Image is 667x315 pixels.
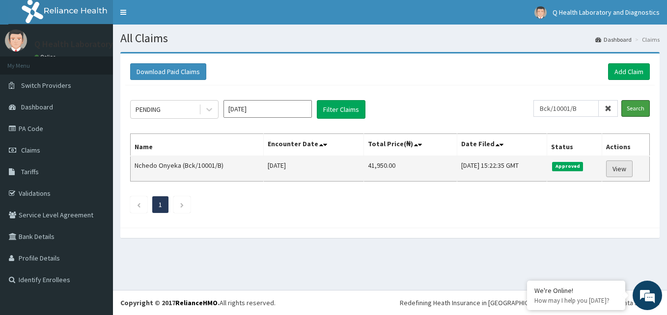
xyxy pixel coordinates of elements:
[364,156,457,182] td: 41,950.00
[159,200,162,209] a: Page 1 is your current page
[120,32,660,45] h1: All Claims
[547,134,602,157] th: Status
[533,100,599,117] input: Search by HMO ID
[364,134,457,157] th: Total Price(₦)
[621,100,650,117] input: Search
[534,6,547,19] img: User Image
[606,160,633,177] a: View
[553,8,660,17] span: Q Health Laboratory and Diagnostics
[633,35,660,44] li: Claims
[608,63,650,80] a: Add Claim
[5,29,27,52] img: User Image
[131,134,264,157] th: Name
[400,298,660,308] div: Redefining Heath Insurance in [GEOGRAPHIC_DATA] using Telemedicine and Data Science!
[21,103,53,111] span: Dashboard
[113,290,667,315] footer: All rights reserved.
[223,100,312,118] input: Select Month and Year
[263,156,364,182] td: [DATE]
[602,134,649,157] th: Actions
[175,298,218,307] a: RelianceHMO
[317,100,365,119] button: Filter Claims
[21,146,40,155] span: Claims
[180,200,184,209] a: Next page
[263,134,364,157] th: Encounter Date
[34,53,58,60] a: Online
[130,63,206,80] button: Download Paid Claims
[21,167,39,176] span: Tariffs
[131,156,264,182] td: Nchedo Onyeka (Bck/10001/B)
[34,40,176,49] p: Q Health Laboratory and Diagnostics
[595,35,632,44] a: Dashboard
[457,134,547,157] th: Date Filed
[120,298,220,307] strong: Copyright © 2017 .
[457,156,547,182] td: [DATE] 15:22:35 GMT
[552,162,583,171] span: Approved
[534,286,618,295] div: We're Online!
[137,200,141,209] a: Previous page
[136,105,161,114] div: PENDING
[21,81,71,90] span: Switch Providers
[534,296,618,305] p: How may I help you today?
